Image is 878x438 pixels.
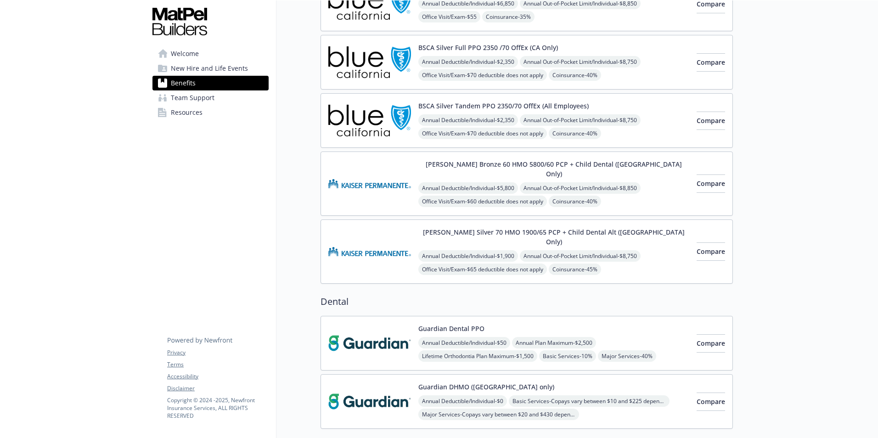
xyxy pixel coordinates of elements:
[697,247,725,256] span: Compare
[697,179,725,188] span: Compare
[152,105,269,120] a: Resources
[167,348,268,357] a: Privacy
[418,350,537,362] span: Lifetime Orthodontia Plan Maximum - $1,500
[321,295,733,309] h2: Dental
[482,11,535,22] span: Coinsurance - 35%
[418,11,480,22] span: Office Visit/Exam - $55
[418,128,547,139] span: Office Visit/Exam - $70 deductible does not apply
[697,393,725,411] button: Compare
[418,227,689,247] button: [PERSON_NAME] Silver 70 HMO 1900/65 PCP + Child Dental Alt ([GEOGRAPHIC_DATA] Only)
[418,56,518,67] span: Annual Deductible/Individual - $2,350
[167,372,268,381] a: Accessibility
[152,76,269,90] a: Benefits
[697,339,725,348] span: Compare
[328,324,411,363] img: Guardian carrier logo
[697,116,725,125] span: Compare
[171,61,248,76] span: New Hire and Life Events
[520,182,641,194] span: Annual Out-of-Pocket Limit/Individual - $8,850
[520,56,641,67] span: Annual Out-of-Pocket Limit/Individual - $8,750
[418,43,558,52] button: BSCA Silver Full PPO 2350 /70 OffEx (CA Only)
[171,76,196,90] span: Benefits
[697,58,725,67] span: Compare
[418,337,510,348] span: Annual Deductible/Individual - $50
[418,324,484,333] button: Guardian Dental PPO
[520,114,641,126] span: Annual Out-of-Pocket Limit/Individual - $8,750
[418,159,689,179] button: [PERSON_NAME] Bronze 60 HMO 5800/60 PCP + Child Dental ([GEOGRAPHIC_DATA] Only)
[697,174,725,193] button: Compare
[697,112,725,130] button: Compare
[418,101,589,111] button: BSCA Silver Tandem PPO 2350/70 OffEx (All Employees)
[418,114,518,126] span: Annual Deductible/Individual - $2,350
[328,101,411,140] img: Blue Shield of California carrier logo
[328,227,411,276] img: Kaiser Permanente Insurance Company carrier logo
[549,69,601,81] span: Coinsurance - 40%
[549,196,601,207] span: Coinsurance - 40%
[418,382,554,392] button: Guardian DHMO ([GEOGRAPHIC_DATA] only)
[171,46,199,61] span: Welcome
[598,350,656,362] span: Major Services - 40%
[152,46,269,61] a: Welcome
[171,90,214,105] span: Team Support
[167,384,268,393] a: Disclaimer
[328,382,411,421] img: Guardian carrier logo
[418,264,547,275] span: Office Visit/Exam - $65 deductible does not apply
[509,395,670,407] span: Basic Services - Copays vary between $10 and $225 depending on specific service
[520,250,641,262] span: Annual Out-of-Pocket Limit/Individual - $8,750
[697,334,725,353] button: Compare
[418,250,518,262] span: Annual Deductible/Individual - $1,900
[418,409,579,420] span: Major Services - Copays vary between $20 and $430 depending on specific service
[418,196,547,207] span: Office Visit/Exam - $60 deductible does not apply
[697,53,725,72] button: Compare
[152,90,269,105] a: Team Support
[418,395,507,407] span: Annual Deductible/Individual - $0
[539,350,596,362] span: Basic Services - 10%
[328,159,411,208] img: Kaiser Permanente Insurance Company carrier logo
[418,69,547,81] span: Office Visit/Exam - $70 deductible does not apply
[512,337,596,348] span: Annual Plan Maximum - $2,500
[328,43,411,82] img: Blue Shield of California carrier logo
[167,396,268,420] p: Copyright © 2024 - 2025 , Newfront Insurance Services, ALL RIGHTS RESERVED
[549,264,601,275] span: Coinsurance - 45%
[549,128,601,139] span: Coinsurance - 40%
[167,360,268,369] a: Terms
[418,182,518,194] span: Annual Deductible/Individual - $5,800
[152,61,269,76] a: New Hire and Life Events
[697,242,725,261] button: Compare
[171,105,203,120] span: Resources
[697,397,725,406] span: Compare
